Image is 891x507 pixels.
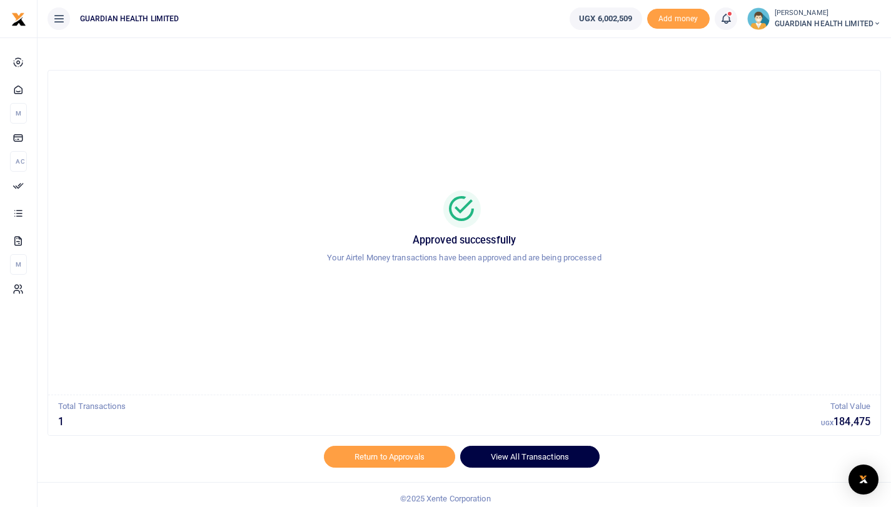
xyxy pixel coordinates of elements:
[647,13,710,22] a: Add money
[775,8,881,19] small: [PERSON_NAME]
[848,465,878,495] div: Open Intercom Messenger
[460,446,600,467] a: View All Transactions
[10,103,27,124] li: M
[11,14,26,23] a: logo-small logo-large logo-large
[75,13,184,24] span: GUARDIAN HEALTH LIMITED
[63,252,865,265] p: Your Airtel Money transactions have been approved and are being processed
[647,9,710,29] li: Toup your wallet
[821,420,833,426] small: UGX
[647,9,710,29] span: Add money
[324,446,455,467] a: Return to Approvals
[579,12,632,25] span: UGX 6,002,509
[821,416,870,428] h5: 184,475
[10,254,27,275] li: M
[570,7,642,30] a: UGX 6,002,509
[11,12,26,27] img: logo-small
[747,7,770,30] img: profile-user
[58,416,821,428] h5: 1
[63,234,865,247] h5: Approved successfully
[58,400,821,413] p: Total Transactions
[747,7,881,30] a: profile-user [PERSON_NAME] GUARDIAN HEALTH LIMITED
[821,400,870,413] p: Total Value
[775,18,881,29] span: GUARDIAN HEALTH LIMITED
[10,151,27,172] li: Ac
[565,7,647,30] li: Wallet ballance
